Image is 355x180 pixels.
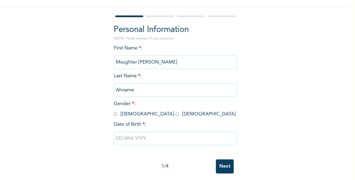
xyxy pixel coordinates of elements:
span: Gender : [DEMOGRAPHIC_DATA] [DEMOGRAPHIC_DATA] [114,101,236,116]
h2: Personal Information [114,24,237,36]
input: Enter your last name [114,83,237,97]
input: Next [216,159,234,173]
input: Enter your first name [114,55,237,69]
span: Last Name : [114,74,237,92]
span: Date of Birth : [114,121,146,128]
p: NOTE: Fields marked (*) are required [114,36,237,41]
div: 1 / 4 [114,163,216,170]
input: DD-MM-YYYY [114,132,237,145]
span: First Name : [114,46,237,65]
